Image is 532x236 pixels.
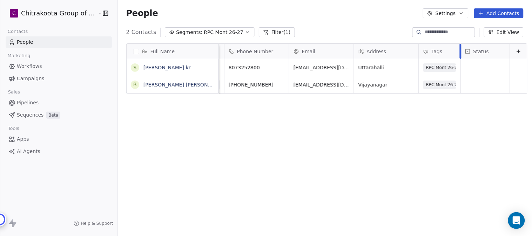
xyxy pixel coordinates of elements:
a: [PERSON_NAME] [PERSON_NAME] [143,82,227,88]
span: Chitrakoota Group of Institutions [21,9,96,18]
span: Full Name [150,48,175,55]
span: Sales [5,87,23,97]
span: Email [302,48,316,55]
span: People [126,8,158,19]
span: People [17,39,33,46]
span: Workflows [17,63,42,70]
span: RPC Mont 26-27 [204,29,243,36]
span: Apps [17,136,29,143]
span: Tags [432,48,443,55]
div: grid [127,59,219,235]
span: RPC Mont 26-27 [423,81,456,89]
span: Campaigns [17,75,44,82]
span: Help & Support [81,221,113,226]
span: Vijayanagar [358,81,415,88]
span: Phone Number [237,48,274,55]
span: Pipelines [17,99,39,106]
span: Marketing [5,50,33,61]
a: Pipelines [6,97,112,109]
span: [EMAIL_ADDRESS][DOMAIN_NAME] [294,64,350,71]
div: Tags [419,44,460,59]
span: Sequences [17,111,43,119]
div: Open Intercom Messenger [508,212,525,229]
span: Uttarahalli [358,64,415,71]
a: Apps [6,133,112,145]
div: Phone Number [224,44,289,59]
span: Status [473,48,489,55]
span: Tools [5,123,22,134]
div: Status [461,44,510,59]
span: [PHONE_NUMBER] [229,81,285,88]
div: Email [289,44,354,59]
div: Full Name [127,44,218,59]
a: [PERSON_NAME] kr [143,65,191,70]
span: [EMAIL_ADDRESS][DOMAIN_NAME] [294,81,350,88]
span: Contacts [5,26,31,37]
span: Address [367,48,386,55]
span: AI Agents [17,148,40,155]
span: Segments: [176,29,202,36]
a: People [6,36,112,48]
div: Address [354,44,419,59]
a: AI Agents [6,146,112,157]
span: C [12,10,16,17]
button: CChitrakoota Group of Institutions [8,7,93,19]
a: Help & Support [74,221,113,226]
a: Workflows [6,61,112,72]
button: Settings [423,8,468,18]
button: Edit View [484,27,524,37]
a: SequencesBeta [6,109,112,121]
button: Filter(1) [259,27,295,37]
span: 8073252800 [229,64,285,71]
a: Campaigns [6,73,112,84]
div: R [133,81,137,88]
span: 2 Contacts [126,28,156,36]
span: Beta [46,112,60,119]
div: s [133,64,136,71]
span: RPC Mont 26-27 [423,63,456,72]
button: Add Contacts [474,8,524,18]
